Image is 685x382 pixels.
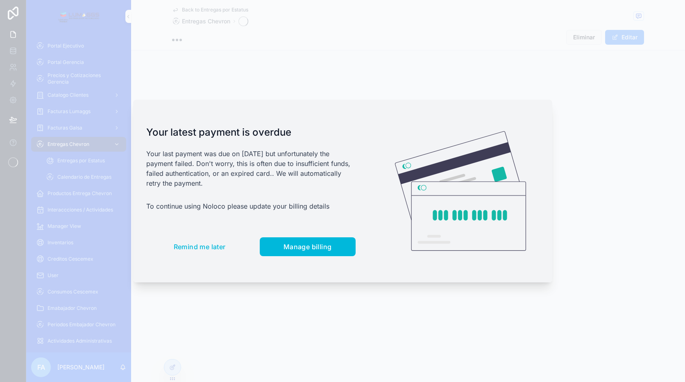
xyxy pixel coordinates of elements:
button: Remind me later [146,237,253,256]
img: Credit card illustration [395,131,526,251]
button: Manage billing [260,237,356,256]
p: To continue using Noloco please update your billing details [146,201,356,211]
h1: Your latest payment is overdue [146,126,356,139]
p: Your last payment was due on [DATE] but unfortunately the payment failed. Don't worry, this is of... [146,149,356,188]
span: Remind me later [174,243,226,251]
span: Manage billing [284,243,332,251]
